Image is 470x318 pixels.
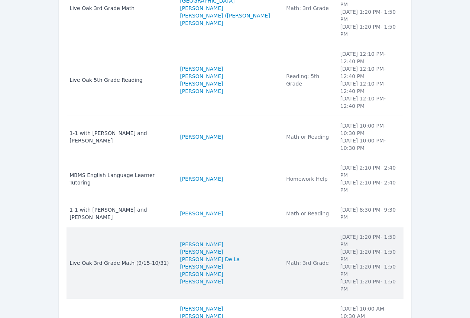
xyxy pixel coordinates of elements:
[180,248,223,256] a: [PERSON_NAME]
[286,73,331,87] div: Reading: 5th Grade
[286,4,331,12] div: Math: 3rd Grade
[69,259,171,267] div: Live Oak 3rd Grade Math (9/15-10/31)
[180,133,223,141] a: [PERSON_NAME]
[180,305,223,312] a: [PERSON_NAME]
[180,241,223,248] a: [PERSON_NAME]
[180,175,223,183] a: [PERSON_NAME]
[340,8,399,23] li: [DATE] 1:20 PM - 1:50 PM
[286,259,331,267] div: Math: 3rd Grade
[180,12,270,19] a: [PERSON_NAME] ([PERSON_NAME]
[69,76,171,84] div: Live Oak 5th Grade Reading
[180,4,223,12] a: [PERSON_NAME]
[69,171,171,186] div: MBMS English Language Learner Tutoring
[340,248,399,263] li: [DATE] 1:20 PM - 1:50 PM
[340,278,399,293] li: [DATE] 1:20 PM - 1:50 PM
[69,4,171,12] div: Live Oak 3rd Grade Math
[340,122,399,137] li: [DATE] 10:00 PM - 10:30 PM
[340,263,399,278] li: [DATE] 1:20 PM - 1:50 PM
[340,80,399,95] li: [DATE] 12:10 PM - 12:40 PM
[340,164,399,179] li: [DATE] 2:10 PM - 2:40 PM
[340,23,399,38] li: [DATE] 1:20 PM - 1:50 PM
[180,65,223,73] a: [PERSON_NAME]
[67,116,403,158] tr: 1-1 with [PERSON_NAME] and [PERSON_NAME][PERSON_NAME]Math or Reading[DATE] 10:00 PM- 10:30 PM[DAT...
[340,137,399,152] li: [DATE] 10:00 PM - 10:30 PM
[340,65,399,80] li: [DATE] 12:10 PM - 12:40 PM
[180,270,223,278] a: [PERSON_NAME]
[67,200,403,227] tr: 1-1 with [PERSON_NAME] and [PERSON_NAME][PERSON_NAME]Math or Reading[DATE] 8:30 PM- 9:30 PM
[340,50,399,65] li: [DATE] 12:10 PM - 12:40 PM
[180,210,223,217] a: [PERSON_NAME]
[180,278,223,285] a: [PERSON_NAME]
[67,227,403,299] tr: Live Oak 3rd Grade Math (9/15-10/31)[PERSON_NAME][PERSON_NAME][PERSON_NAME] De La [PERSON_NAME][P...
[340,206,399,221] li: [DATE] 8:30 PM - 9:30 PM
[340,95,399,110] li: [DATE] 12:10 PM - 12:40 PM
[180,256,277,270] a: [PERSON_NAME] De La [PERSON_NAME]
[67,158,403,200] tr: MBMS English Language Learner Tutoring[PERSON_NAME]Homework Help[DATE] 2:10 PM- 2:40 PM[DATE] 2:1...
[286,175,331,183] div: Homework Help
[286,133,331,141] div: Math or Reading
[180,80,223,87] a: [PERSON_NAME]
[67,44,403,116] tr: Live Oak 5th Grade Reading[PERSON_NAME][PERSON_NAME][PERSON_NAME][PERSON_NAME]Reading: 5th Grade[...
[340,233,399,248] li: [DATE] 1:20 PM - 1:50 PM
[340,179,399,194] li: [DATE] 2:10 PM - 2:40 PM
[180,87,223,95] a: [PERSON_NAME]
[69,206,171,221] div: 1-1 with [PERSON_NAME] and [PERSON_NAME]
[69,129,171,144] div: 1-1 with [PERSON_NAME] and [PERSON_NAME]
[286,210,331,217] div: Math or Reading
[180,19,223,27] a: [PERSON_NAME]
[180,73,223,80] a: [PERSON_NAME]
